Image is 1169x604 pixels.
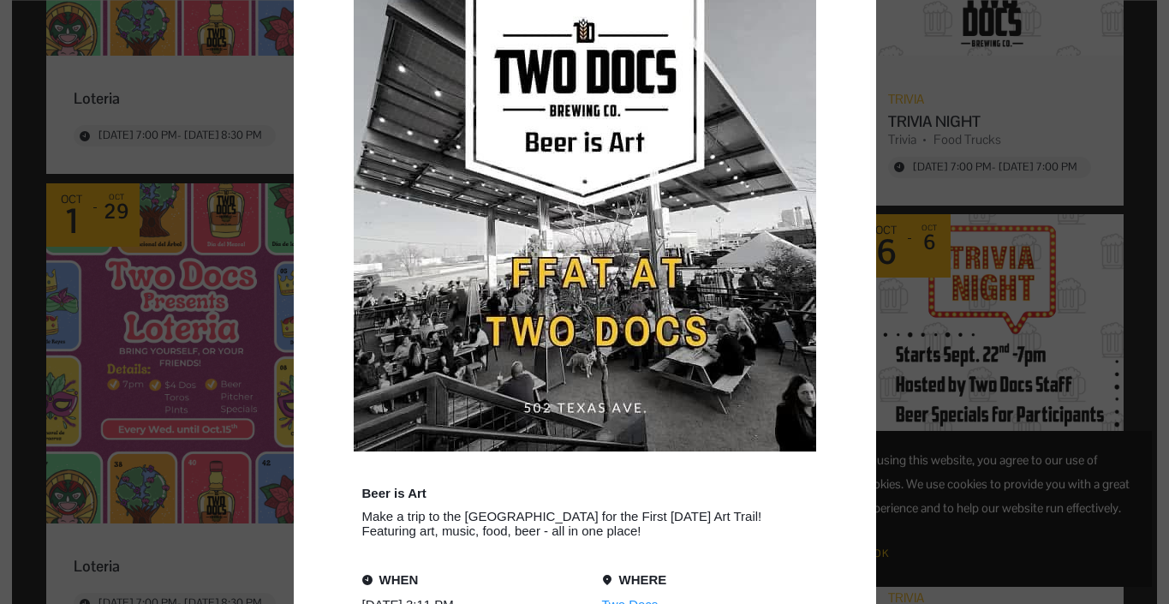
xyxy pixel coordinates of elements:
[362,486,808,500] div: Event tags
[619,572,667,587] div: Where
[362,486,426,500] div: Beer is Art
[362,509,808,538] div: Make a trip to the [GEOGRAPHIC_DATA] for the First [DATE] Art Trail! Featuring art, music, food, ...
[379,572,419,587] div: When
